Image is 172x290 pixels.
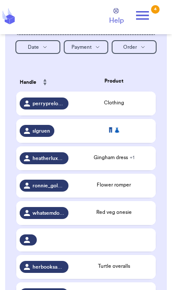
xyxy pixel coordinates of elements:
[64,40,109,54] button: Payment
[33,263,64,270] span: herbooksanctuary
[20,78,36,86] span: Handle
[151,5,160,14] div: 4
[109,8,124,26] a: Help
[97,182,131,187] span: Flower romper
[33,182,64,189] span: ronnie_golyar
[15,40,60,54] button: Date
[109,15,124,26] span: Help
[33,155,64,162] span: heatherluxgundzik
[112,40,157,54] button: Order
[96,210,132,215] span: Red veg onesie
[33,210,64,216] span: whatsemdoing
[38,74,52,91] button: Sort ascending
[94,155,134,160] span: Gingham dress
[33,127,50,134] span: slgruen
[98,263,130,269] span: Turtle overalls
[123,44,137,50] span: Order
[33,100,64,107] span: perrypreloved_thriftedthreads
[107,127,120,133] span: 👖👗
[104,100,124,105] span: Clothing
[71,44,92,50] span: Payment
[130,155,134,160] span: + 1
[104,77,123,85] span: Product
[28,44,39,50] span: Date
